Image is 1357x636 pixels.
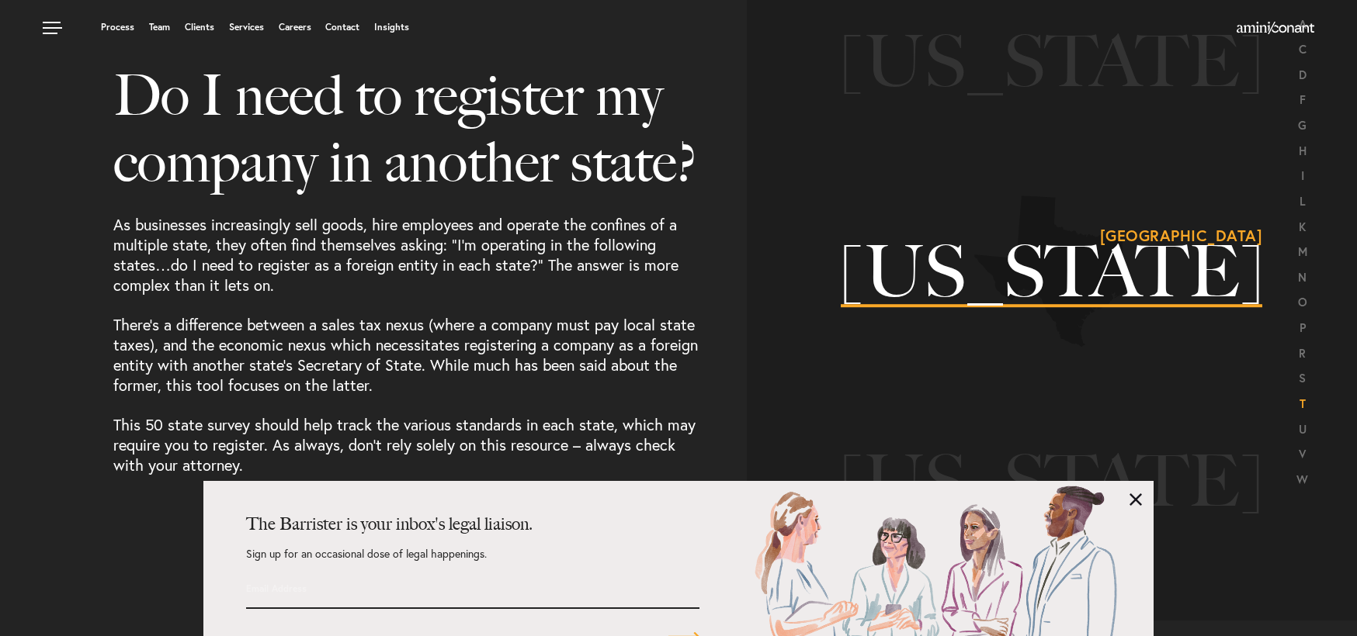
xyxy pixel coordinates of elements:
[1299,143,1307,158] a: H
[1299,67,1307,82] a: D
[841,446,1262,517] a: Utah
[229,22,264,32] a: Services
[1300,396,1306,411] a: T
[1237,22,1314,34] img: Amini & Conant
[1301,168,1304,183] a: I
[1299,446,1306,461] a: V
[841,26,1262,97] a: Tennessee
[1299,345,1306,361] a: R
[149,22,170,32] a: Team
[1298,294,1307,309] a: O
[1296,472,1308,487] a: W
[246,548,699,575] p: Sign up for an occasional dose of legal happenings.
[1300,92,1306,107] a: F
[1300,320,1306,335] a: P
[279,22,311,32] a: Careers
[185,22,214,32] a: Clients
[374,22,409,32] a: Insights
[1237,22,1314,35] a: Home
[246,575,586,601] input: Email Address
[113,195,700,296] p: As businesses increasingly sell goods, hire employees and operate the confines of a multiple stat...
[246,513,533,534] strong: The Barrister is your inbox's legal liaison.
[841,236,1262,307] h3: [US_STATE]
[1300,193,1306,209] a: L
[1299,421,1307,437] a: U
[1298,244,1307,259] a: M
[113,396,700,475] p: This 50 state survey should help track the various standards in each state, which may require you...
[113,296,700,396] p: There’s a difference between a sales tax nexus (where a company must pay local state taxes), and ...
[747,376,1357,586] li: 45 of 51
[113,62,700,195] h1: Do I need to register my company in another state?
[841,446,1262,517] h3: [US_STATE]
[1298,269,1307,285] a: N
[101,22,134,32] a: Process
[325,22,359,32] a: Contact
[841,236,1262,307] a: Texas
[1100,228,1263,244] span: [GEOGRAPHIC_DATA]
[1298,117,1307,133] a: G
[1299,219,1306,234] a: K
[841,26,1262,97] h3: [US_STATE]
[747,167,1357,377] li: 44 of 51
[1299,370,1306,385] a: S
